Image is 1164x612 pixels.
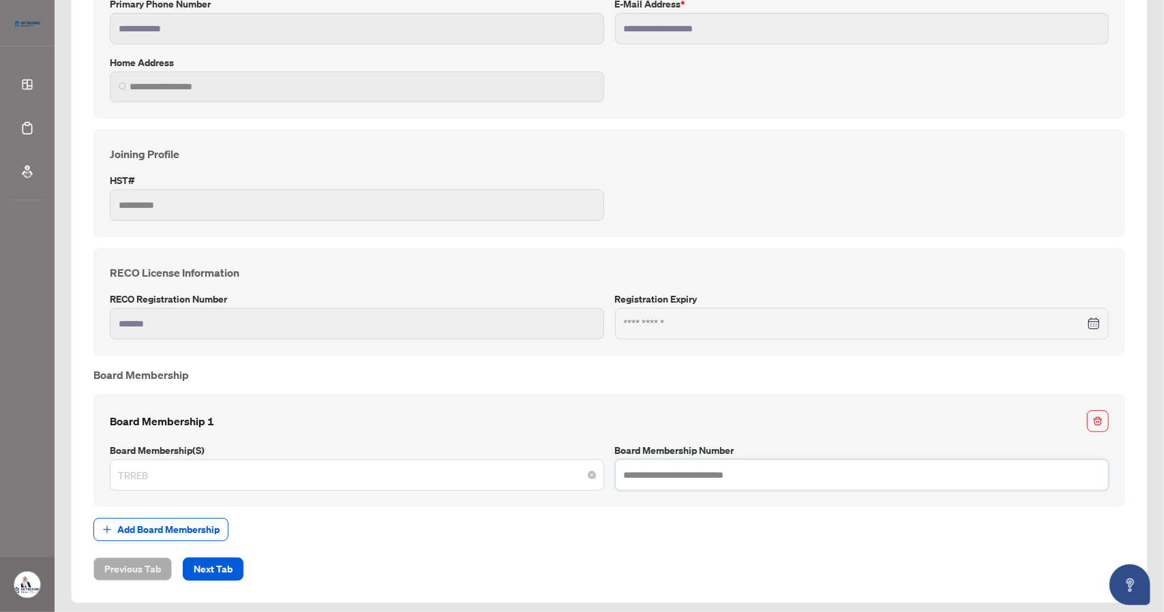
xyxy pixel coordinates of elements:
[93,367,1125,383] h4: Board Membership
[11,17,44,31] img: logo
[615,292,1109,307] label: Registration Expiry
[14,572,40,598] img: Profile Icon
[194,558,233,580] span: Next Tab
[588,471,596,479] span: close-circle
[615,443,1109,458] label: Board Membership Number
[110,55,604,70] label: Home Address
[93,557,172,581] button: Previous Tab
[117,519,220,540] span: Add Board Membership
[119,82,127,91] img: search_icon
[1109,564,1150,605] button: Open asap
[110,413,214,429] h4: Board Membership 1
[183,557,243,581] button: Next Tab
[110,146,1109,162] h4: Joining Profile
[110,173,604,188] label: HST#
[102,525,112,534] span: plus
[93,518,228,541] button: Add Board Membership
[110,292,604,307] label: RECO Registration Number
[110,443,604,458] label: Board Membership(s)
[110,264,1109,281] h4: RECO License Information
[118,462,596,488] span: TRREB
